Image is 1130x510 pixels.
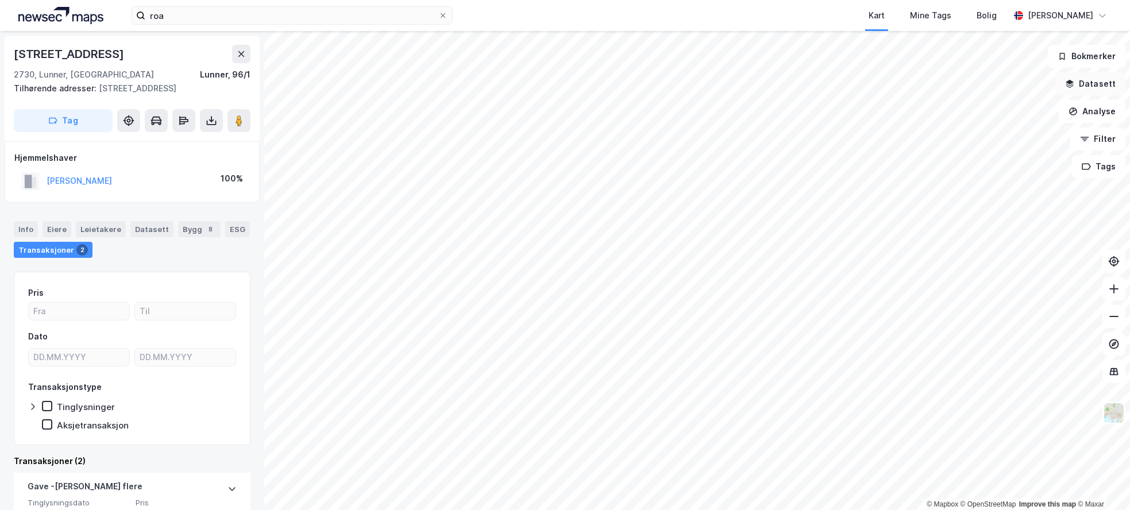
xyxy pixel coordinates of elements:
[961,500,1016,508] a: OpenStreetMap
[18,7,103,24] img: logo.a4113a55bc3d86da70a041830d287a7e.svg
[14,454,250,468] div: Transaksjoner (2)
[869,9,885,22] div: Kart
[29,303,129,320] input: Fra
[28,330,48,343] div: Dato
[145,7,438,24] input: Søk på adresse, matrikkel, gårdeiere, leietakere eller personer
[225,221,250,237] div: ESG
[14,221,38,237] div: Info
[14,151,250,165] div: Hjemmelshaver
[28,480,142,498] div: Gave - [PERSON_NAME] flere
[1048,45,1125,68] button: Bokmerker
[1055,72,1125,95] button: Datasett
[28,498,129,508] span: Tinglysningsdato
[910,9,951,22] div: Mine Tags
[28,380,102,394] div: Transaksjonstype
[130,221,173,237] div: Datasett
[43,221,71,237] div: Eiere
[1019,500,1076,508] a: Improve this map
[57,420,129,431] div: Aksjetransaksjon
[1103,402,1125,424] img: Z
[76,221,126,237] div: Leietakere
[1073,455,1130,510] iframe: Chat Widget
[1072,155,1125,178] button: Tags
[14,68,154,82] div: 2730, Lunner, [GEOGRAPHIC_DATA]
[14,242,92,258] div: Transaksjoner
[221,172,243,186] div: 100%
[135,349,236,366] input: DD.MM.YYYY
[14,109,113,132] button: Tag
[1070,127,1125,150] button: Filter
[1059,100,1125,123] button: Analyse
[178,221,221,237] div: Bygg
[927,500,958,508] a: Mapbox
[76,244,88,256] div: 2
[14,83,99,93] span: Tilhørende adresser:
[205,223,216,235] div: 8
[136,498,237,508] span: Pris
[200,68,250,82] div: Lunner, 96/1
[977,9,997,22] div: Bolig
[135,303,236,320] input: Til
[28,286,44,300] div: Pris
[57,401,115,412] div: Tinglysninger
[1028,9,1093,22] div: [PERSON_NAME]
[29,349,129,366] input: DD.MM.YYYY
[14,45,126,63] div: [STREET_ADDRESS]
[14,82,241,95] div: [STREET_ADDRESS]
